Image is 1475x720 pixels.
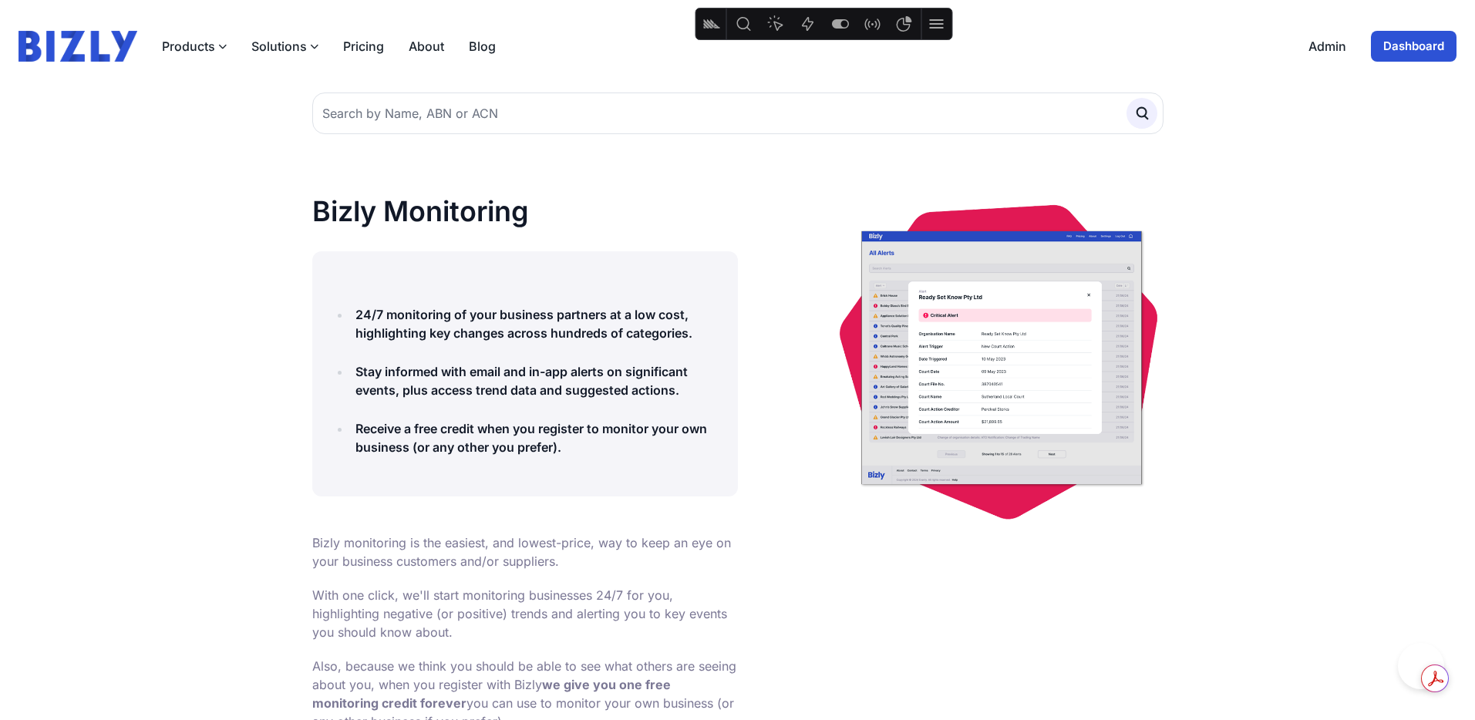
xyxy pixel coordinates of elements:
button: Products [162,37,227,56]
p: With one click, we'll start monitoring businesses 24/7 for you, highlighting negative (or positiv... [312,586,738,641]
input: Search by Name, ABN or ACN [312,93,1163,134]
a: About [409,37,444,56]
h1: Bizly Monitoring [312,196,738,227]
a: Pricing [343,37,384,56]
h4: Stay informed with email and in-app alerts on significant events, plus access trend data and sugg... [355,362,719,399]
a: Admin [1308,37,1346,56]
p: Bizly monitoring is the easiest, and lowest-price, way to keep an eye on your business customers ... [312,533,738,570]
b: we give you one free monitoring credit forever [312,677,671,711]
h4: 24/7 monitoring of your business partners at a low cost, highlighting key changes across hundreds... [355,305,719,342]
button: Solutions [251,37,318,56]
a: Blog [469,37,496,56]
iframe: Toggle Customer Support [1398,643,1444,689]
h4: Receive a free credit when you register to monitor your own business (or any other you prefer). [355,419,719,456]
img: alert [840,196,1163,520]
a: Dashboard [1371,31,1456,62]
